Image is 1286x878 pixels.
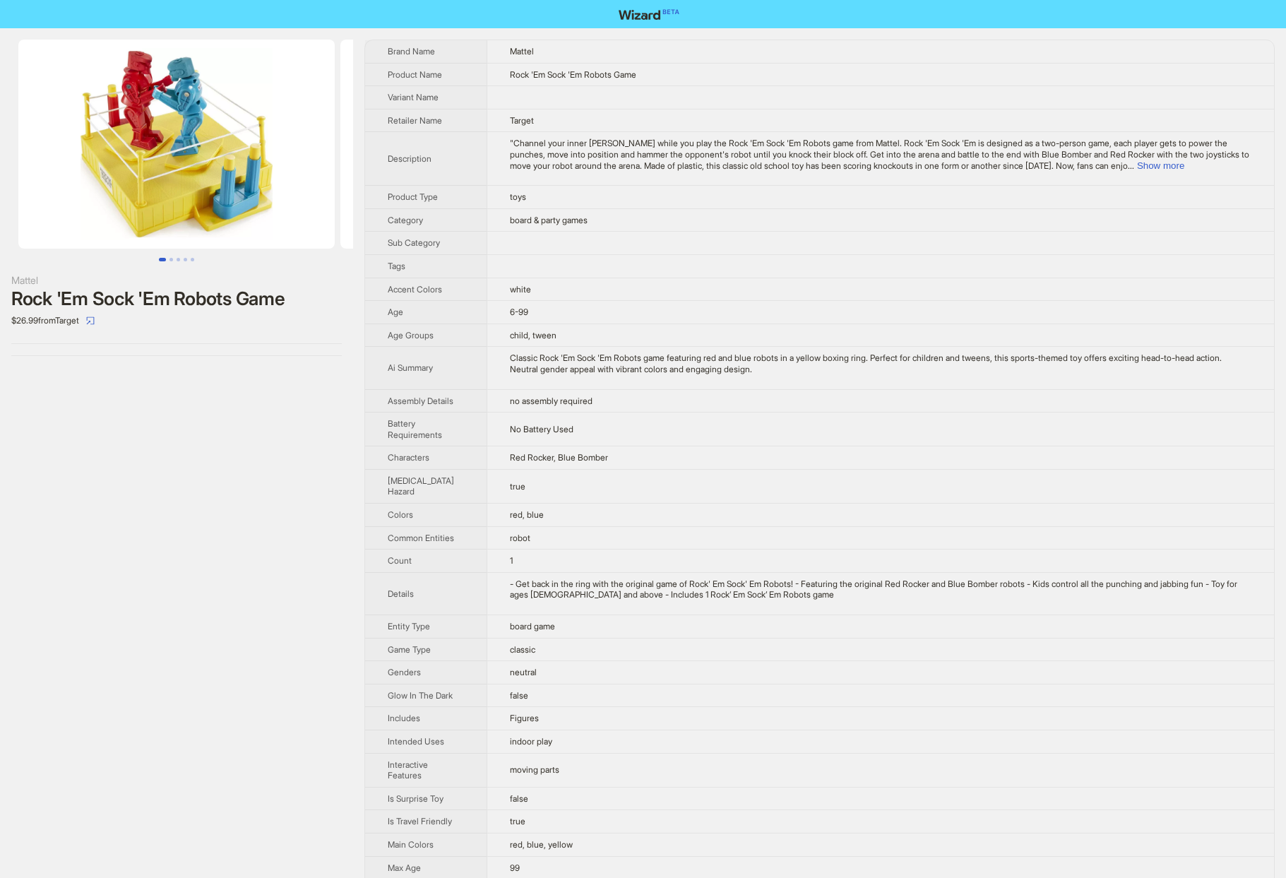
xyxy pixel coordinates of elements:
[388,839,434,850] span: Main Colors
[510,307,528,317] span: 6-99
[86,316,95,325] span: select
[169,258,173,261] button: Go to slide 2
[388,284,442,295] span: Accent Colors
[510,396,593,406] span: no assembly required
[510,533,530,543] span: robot
[388,418,442,440] span: Battery Requirements
[510,191,526,202] span: toys
[510,138,1251,171] div: "Channel your inner Rocky Balboa while you play the Rock 'Em Sock 'Em Robots game from Mattel. Ro...
[510,284,531,295] span: white
[388,115,442,126] span: Retailer Name
[1128,160,1134,171] span: ...
[388,396,453,406] span: Assembly Details
[388,69,442,80] span: Product Name
[388,92,439,102] span: Variant Name
[510,509,544,520] span: red, blue
[510,215,588,225] span: board & party games
[510,690,528,701] span: false
[388,759,428,781] span: Interactive Features
[510,839,573,850] span: red, blue, yellow
[388,475,454,497] span: [MEDICAL_DATA] Hazard
[388,667,421,677] span: Genders
[510,69,636,80] span: Rock 'Em Sock 'Em Robots Game
[388,690,453,701] span: Glow In The Dark
[11,273,342,288] div: Mattel
[11,309,342,332] div: $26.99 from Target
[510,862,520,873] span: 99
[510,793,528,804] span: false
[159,258,166,261] button: Go to slide 1
[388,237,440,248] span: Sub Category
[388,555,412,566] span: Count
[510,424,573,434] span: No Battery Used
[510,555,513,566] span: 1
[388,533,454,543] span: Common Entities
[510,816,525,826] span: true
[388,261,405,271] span: Tags
[11,288,342,309] div: Rock 'Em Sock 'Em Robots Game
[191,258,194,261] button: Go to slide 5
[510,46,534,57] span: Mattel
[388,452,429,463] span: Characters
[510,667,537,677] span: neutral
[510,452,608,463] span: Red Rocker, Blue Bomber
[388,215,423,225] span: Category
[510,352,1251,374] div: Classic Rock 'Em Sock 'Em Robots game featuring red and blue robots in a yellow boxing ring. Perf...
[388,816,452,826] span: Is Travel Friendly
[510,579,1251,600] div: - Get back in the ring with the original game of Rock' Em Sock' Em Robots! - Featuring the origin...
[510,644,535,655] span: classic
[510,736,552,747] span: indoor play
[388,509,413,520] span: Colors
[510,764,559,775] span: moving parts
[510,621,555,631] span: board game
[388,736,444,747] span: Intended Uses
[388,644,431,655] span: Game Type
[388,588,414,599] span: Details
[388,191,438,202] span: Product Type
[510,713,539,723] span: Figures
[388,362,433,373] span: Ai Summary
[388,793,443,804] span: Is Surprise Toy
[388,862,421,873] span: Max Age
[388,46,435,57] span: Brand Name
[340,40,657,249] img: Rock 'Em Sock 'Em Robots Game image 2
[388,713,420,723] span: Includes
[18,40,335,249] img: Rock 'Em Sock 'Em Robots Game image 1
[388,153,431,164] span: Description
[510,138,1249,170] span: "Channel your inner [PERSON_NAME] while you play the Rock 'Em Sock 'Em Robots game from Mattel. R...
[388,330,434,340] span: Age Groups
[510,481,525,492] span: true
[510,330,556,340] span: child, tween
[184,258,187,261] button: Go to slide 4
[177,258,180,261] button: Go to slide 3
[1137,160,1184,171] button: Expand
[510,115,534,126] span: Target
[388,307,403,317] span: Age
[388,621,430,631] span: Entity Type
